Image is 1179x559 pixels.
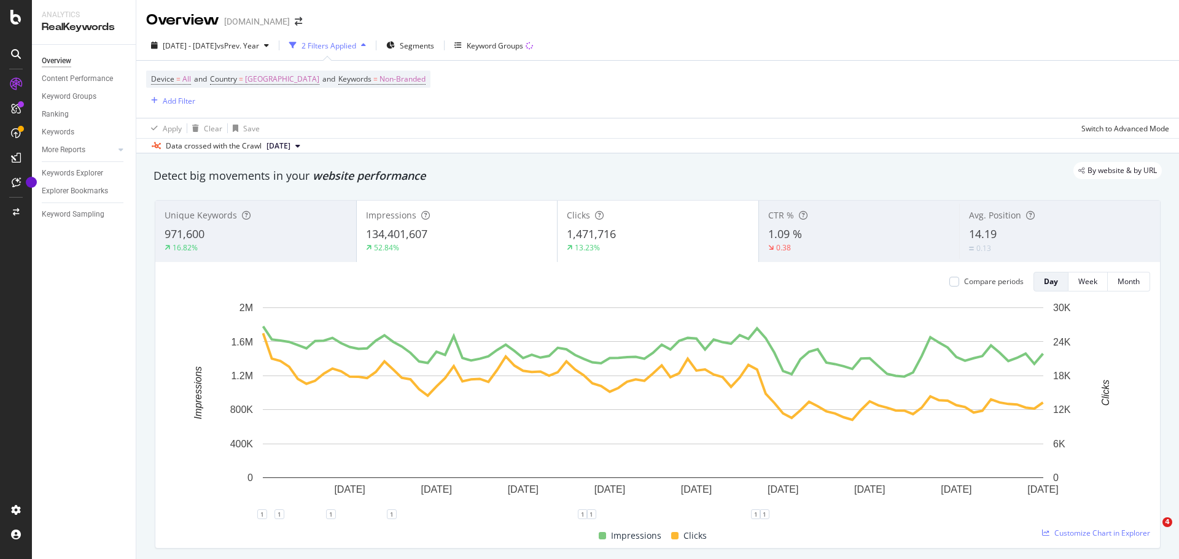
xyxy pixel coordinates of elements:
[262,139,305,153] button: [DATE]
[1042,528,1150,538] a: Customize Chart in Explorer
[1053,472,1059,483] text: 0
[1137,517,1167,547] iframe: Intercom live chat
[1053,439,1065,449] text: 6K
[42,208,127,221] a: Keyword Sampling
[42,90,96,103] div: Keyword Groups
[210,74,237,84] span: Country
[578,509,588,519] div: 1
[165,226,204,241] span: 971,600
[257,509,267,519] div: 1
[567,209,590,221] span: Clicks
[163,40,217,51] span: [DATE] - [DATE]
[176,74,181,84] span: =
[193,366,203,419] text: Impressions
[338,74,372,84] span: Keywords
[42,55,71,67] div: Overview
[594,484,625,495] text: [DATE]
[760,509,769,519] div: 1
[42,108,69,121] div: Ranking
[373,74,378,84] span: =
[163,123,182,134] div: Apply
[1076,118,1169,138] button: Switch to Advanced Mode
[1073,162,1162,179] div: legacy label
[941,484,971,495] text: [DATE]
[381,36,439,55] button: Segments
[42,144,85,156] div: More Reports
[163,96,195,106] div: Add Filter
[230,404,254,415] text: 800K
[146,93,195,108] button: Add Filter
[1053,371,1071,381] text: 18K
[42,20,126,34] div: RealKeywords
[387,509,397,519] div: 1
[969,226,997,241] span: 14.19
[239,74,243,84] span: =
[768,484,798,495] text: [DATE]
[1118,276,1140,287] div: Month
[245,71,319,88] span: [GEOGRAPHIC_DATA]
[42,126,127,139] a: Keywords
[1033,272,1068,291] button: Day
[151,74,174,84] span: Device
[204,123,222,134] div: Clear
[267,141,290,152] span: 2025 Jul. 30th
[194,74,207,84] span: and
[379,71,426,88] span: Non-Branded
[42,126,74,139] div: Keywords
[274,509,284,519] div: 1
[42,72,127,85] a: Content Performance
[326,509,336,519] div: 1
[508,484,539,495] text: [DATE]
[42,55,127,67] a: Overview
[247,472,253,483] text: 0
[969,209,1021,221] span: Avg. Position
[228,118,260,138] button: Save
[575,242,600,253] div: 13.23%
[239,303,253,313] text: 2M
[1078,276,1097,287] div: Week
[42,72,113,85] div: Content Performance
[449,36,538,55] button: Keyword Groups
[42,167,127,180] a: Keywords Explorer
[1044,276,1058,287] div: Day
[166,141,262,152] div: Data crossed with the Crawl
[976,243,991,253] div: 0.13
[42,108,127,121] a: Ranking
[1108,272,1150,291] button: Month
[1053,336,1071,347] text: 24K
[217,40,259,51] span: vs Prev. Year
[776,242,791,253] div: 0.38
[421,484,452,495] text: [DATE]
[243,123,260,134] div: Save
[1100,380,1111,406] text: Clicks
[146,10,219,31] div: Overview
[1054,528,1150,538] span: Customize Chart in Explorer
[1162,517,1172,527] span: 4
[146,118,182,138] button: Apply
[42,185,127,198] a: Explorer Bookmarks
[42,10,126,20] div: Analytics
[586,509,596,519] div: 1
[302,40,356,51] div: 2 Filters Applied
[681,484,712,495] text: [DATE]
[467,40,523,51] div: Keyword Groups
[165,301,1141,514] svg: A chart.
[334,484,365,495] text: [DATE]
[400,40,434,51] span: Segments
[1081,123,1169,134] div: Switch to Advanced Mode
[1068,272,1108,291] button: Week
[1053,404,1071,415] text: 12K
[284,36,371,55] button: 2 Filters Applied
[683,528,707,543] span: Clicks
[366,209,416,221] span: Impressions
[964,276,1024,287] div: Compare periods
[42,185,108,198] div: Explorer Bookmarks
[187,118,222,138] button: Clear
[374,242,399,253] div: 52.84%
[182,71,191,88] span: All
[322,74,335,84] span: and
[224,15,290,28] div: [DOMAIN_NAME]
[854,484,885,495] text: [DATE]
[969,247,974,250] img: Equal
